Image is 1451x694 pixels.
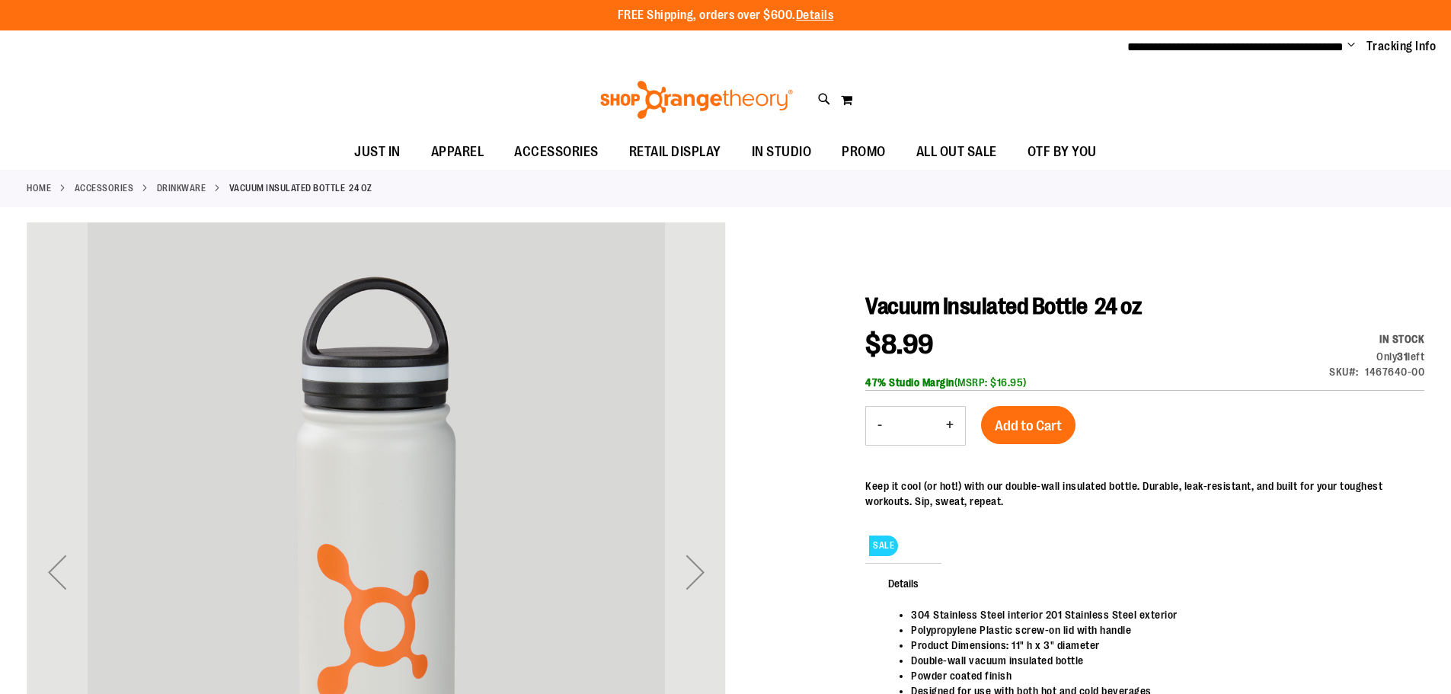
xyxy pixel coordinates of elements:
[618,7,834,24] p: FREE Shipping, orders over $600.
[911,622,1409,638] li: Polypropylene Plastic screw-on lid with handle
[1329,349,1424,364] div: Only 31 left
[598,81,795,119] img: Shop Orangetheory
[865,478,1424,509] div: Keep it cool (or hot!) with our double-wall insulated bottle. Durable, leak-resistant, and built ...
[629,135,721,169] span: RETAIL DISPLAY
[1329,331,1424,347] div: Availability
[1365,364,1424,379] div: 1467640-00
[866,407,893,445] button: Decrease product quantity
[514,135,599,169] span: ACCESSORIES
[865,563,941,603] span: Details
[865,375,1424,390] div: (MSRP: $16.95)
[916,135,997,169] span: ALL OUT SALE
[935,407,965,445] button: Increase product quantity
[1329,366,1359,378] strong: SKU
[911,653,1409,668] li: Double-wall vacuum insulated bottle
[995,417,1062,434] span: Add to Cart
[354,135,401,169] span: JUST IN
[752,135,812,169] span: IN STUDIO
[842,135,886,169] span: PROMO
[157,181,206,195] a: Drinkware
[27,181,51,195] a: Home
[911,638,1409,653] li: Product Dimensions: 11" h x 3" diameter
[796,8,834,22] a: Details
[911,607,1409,622] li: 304 Stainless Steel interior 201 Stainless Steel exterior
[1028,135,1097,169] span: OTF BY YOU
[865,329,934,360] span: $8.99
[75,181,134,195] a: ACCESSORIES
[1347,39,1355,54] button: Account menu
[865,293,1141,319] span: Vacuum Insulated Bottle 24 oz
[981,406,1075,444] button: Add to Cart
[1379,333,1424,345] span: In stock
[1397,350,1408,363] strong: 31
[865,376,954,389] b: 47% Studio Margin
[869,536,898,556] span: SALE
[229,181,372,195] strong: Vacuum Insulated Bottle 24 oz
[431,135,484,169] span: APPAREL
[893,408,935,444] input: Product quantity
[1366,38,1437,55] a: Tracking Info
[911,668,1409,683] li: Powder coated finish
